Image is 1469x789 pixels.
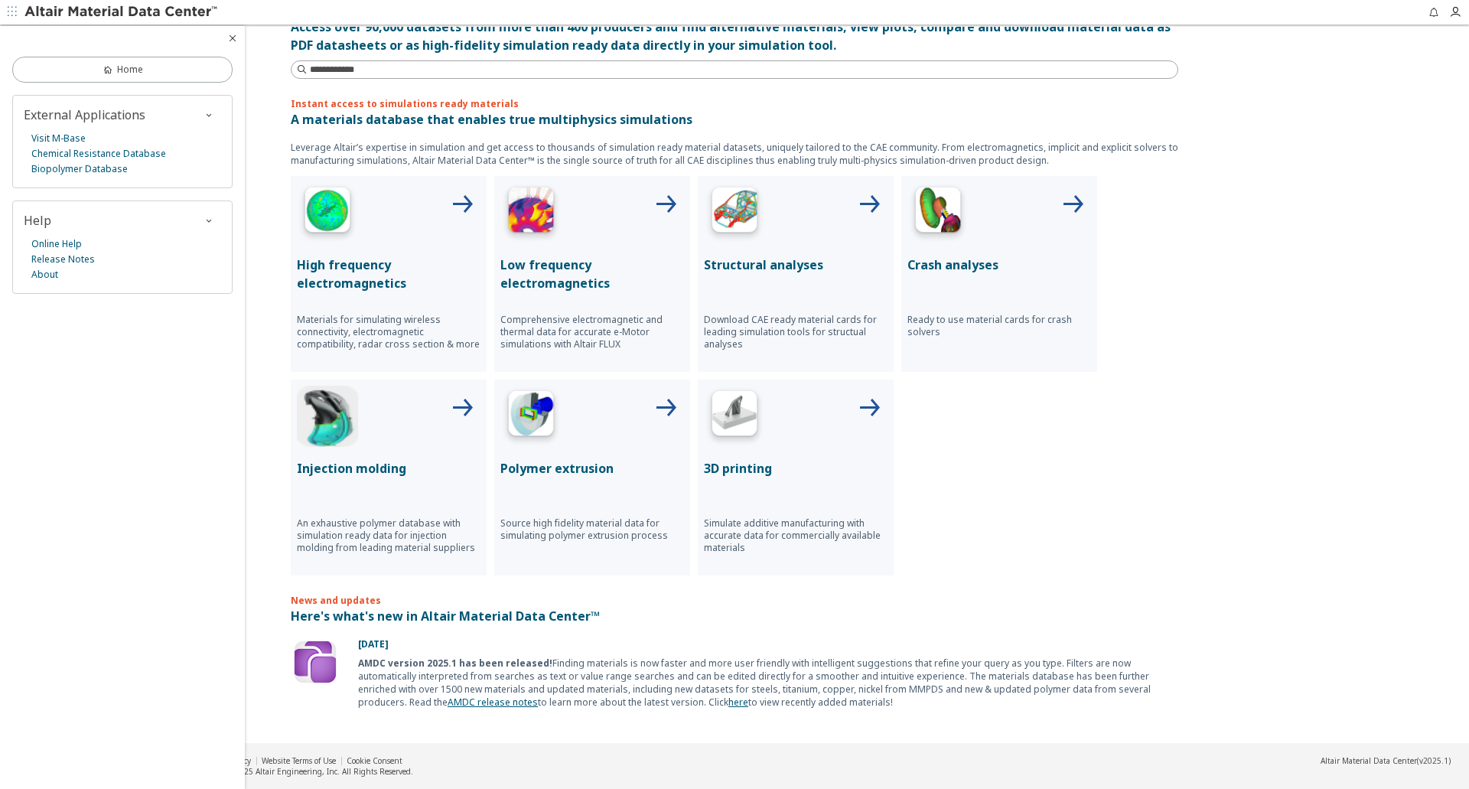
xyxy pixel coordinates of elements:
a: Online Help [31,236,82,252]
p: Simulate additive manufacturing with accurate data for commercially available materials [704,517,888,554]
a: Visit M-Base [31,131,86,146]
button: High Frequency IconHigh frequency electromagneticsMaterials for simulating wireless connectivity,... [291,176,487,372]
div: (v2025.1) [1321,755,1451,766]
p: Partners and suppliers [291,718,1178,755]
span: Help [24,212,51,229]
button: Injection Molding IconInjection moldingAn exhaustive polymer database with simulation ready data ... [291,380,487,575]
a: Home [12,57,233,83]
p: [DATE] [358,637,1178,650]
p: Source high fidelity material data for simulating polymer extrusion process [500,517,684,542]
img: Update Icon Software [291,637,340,686]
div: © 2025 Altair Engineering, Inc. All Rights Reserved. [226,766,413,777]
p: Download CAE ready material cards for leading simulation tools for structual analyses [704,314,888,350]
a: Cookie Consent [347,755,402,766]
span: Altair Material Data Center [1321,755,1417,766]
p: 3D printing [704,459,888,478]
p: Here's what's new in Altair Material Data Center™ [291,607,1178,625]
a: AMDC release notes [448,696,538,709]
a: Biopolymer Database [31,161,128,177]
a: Release Notes [31,252,95,267]
img: Altair Material Data Center [24,5,220,20]
div: Finding materials is now faster and more user friendly with intelligent suggestions that refine y... [358,657,1178,709]
a: Chemical Resistance Database [31,146,166,161]
img: High Frequency Icon [297,182,358,243]
p: Injection molding [297,459,480,478]
p: High frequency electromagnetics [297,256,480,292]
button: 3D Printing Icon3D printingSimulate additive manufacturing with accurate data for commercially av... [698,380,894,575]
button: Low Frequency IconLow frequency electromagneticsComprehensive electromagnetic and thermal data fo... [494,176,690,372]
p: Instant access to simulations ready materials [291,97,1178,110]
button: Crash Analyses IconCrash analysesReady to use material cards for crash solvers [901,176,1097,372]
button: Polymer Extrusion IconPolymer extrusionSource high fidelity material data for simulating polymer ... [494,380,690,575]
span: Home [117,64,143,76]
span: External Applications [24,106,145,123]
p: Ready to use material cards for crash solvers [907,314,1091,338]
a: Website Terms of Use [262,755,336,766]
p: Comprehensive electromagnetic and thermal data for accurate e-Motor simulations with Altair FLUX [500,314,684,350]
p: Materials for simulating wireless connectivity, electromagnetic compatibility, radar cross sectio... [297,314,480,350]
img: Polymer Extrusion Icon [500,386,562,447]
div: Access over 90,000 datasets from more than 400 producers and find alternative materials, view plo... [291,18,1178,54]
a: About [31,267,58,282]
p: Leverage Altair’s expertise in simulation and get access to thousands of simulation ready materia... [291,141,1178,167]
p: A materials database that enables true multiphysics simulations [291,110,1178,129]
b: AMDC version 2025.1 has been released! [358,657,552,670]
img: Low Frequency Icon [500,182,562,243]
img: Crash Analyses Icon [907,182,969,243]
p: An exhaustive polymer database with simulation ready data for injection molding from leading mate... [297,517,480,554]
a: here [728,696,748,709]
p: News and updates [291,594,1178,607]
p: Structural analyses [704,256,888,274]
p: Low frequency electromagnetics [500,256,684,292]
p: Crash analyses [907,256,1091,274]
img: 3D Printing Icon [704,386,765,447]
img: Injection Molding Icon [297,386,358,447]
p: Polymer extrusion [500,459,684,478]
img: Structural Analyses Icon [704,182,765,243]
button: Structural Analyses IconStructural analysesDownload CAE ready material cards for leading simulati... [698,176,894,372]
